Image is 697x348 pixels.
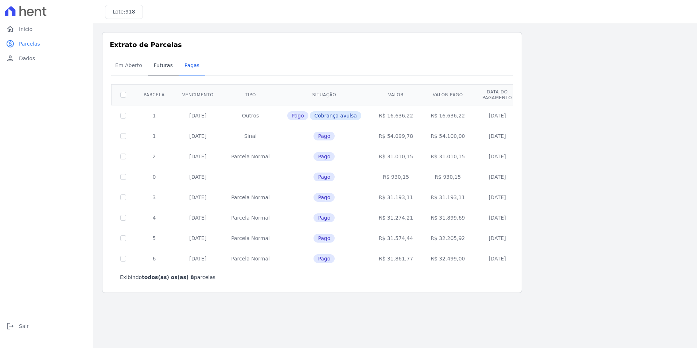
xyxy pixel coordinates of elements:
[222,208,279,228] td: Parcela Normal
[149,58,177,73] span: Futuras
[370,105,422,126] td: R$ 16.636,22
[422,167,474,187] td: R$ 930,15
[174,167,222,187] td: [DATE]
[3,319,90,333] a: logoutSair
[174,146,222,167] td: [DATE]
[422,248,474,269] td: R$ 32.499,00
[222,187,279,208] td: Parcela Normal
[314,254,335,263] span: Pago
[222,146,279,167] td: Parcela Normal
[370,187,422,208] td: R$ 31.193,11
[222,248,279,269] td: Parcela Normal
[370,126,422,146] td: R$ 54.099,78
[474,248,521,269] td: [DATE]
[174,208,222,228] td: [DATE]
[314,173,335,181] span: Pago
[120,113,126,119] input: Só é possível selecionar pagamentos em aberto
[120,256,126,262] input: Só é possível selecionar pagamentos em aberto
[110,40,514,50] h3: Extrato de Parcelas
[6,322,15,330] i: logout
[222,84,279,105] th: Tipo
[279,84,370,105] th: Situação
[474,146,521,167] td: [DATE]
[174,187,222,208] td: [DATE]
[222,126,279,146] td: Sinal
[422,208,474,228] td: R$ 31.899,69
[120,174,126,180] input: Só é possível selecionar pagamentos em aberto
[179,57,205,76] a: Pagas
[287,111,308,120] span: Pago
[314,234,335,243] span: Pago
[120,194,126,200] input: Só é possível selecionar pagamentos em aberto
[135,248,174,269] td: 6
[120,274,215,281] p: Exibindo parcelas
[135,146,174,167] td: 2
[474,228,521,248] td: [DATE]
[180,58,204,73] span: Pagas
[6,54,15,63] i: person
[111,58,147,73] span: Em Aberto
[120,235,126,241] input: Só é possível selecionar pagamentos em aberto
[19,26,32,33] span: Início
[135,228,174,248] td: 5
[174,105,222,126] td: [DATE]
[474,208,521,228] td: [DATE]
[314,152,335,161] span: Pago
[120,215,126,221] input: Só é possível selecionar pagamentos em aberto
[422,187,474,208] td: R$ 31.193,11
[3,36,90,51] a: paidParcelas
[314,213,335,222] span: Pago
[174,126,222,146] td: [DATE]
[148,57,179,76] a: Futuras
[370,248,422,269] td: R$ 31.861,77
[174,228,222,248] td: [DATE]
[135,126,174,146] td: 1
[6,39,15,48] i: paid
[135,167,174,187] td: 0
[422,126,474,146] td: R$ 54.100,00
[310,111,361,120] span: Cobrança avulsa
[6,25,15,34] i: home
[222,228,279,248] td: Parcela Normal
[142,274,194,280] b: todos(as) os(as) 8
[135,84,174,105] th: Parcela
[422,84,474,105] th: Valor pago
[474,105,521,126] td: [DATE]
[474,84,521,105] th: Data do pagamento
[314,193,335,202] span: Pago
[314,132,335,140] span: Pago
[135,208,174,228] td: 4
[422,146,474,167] td: R$ 31.010,15
[19,322,29,330] span: Sair
[370,208,422,228] td: R$ 31.274,21
[370,167,422,187] td: R$ 930,15
[370,228,422,248] td: R$ 31.574,44
[120,133,126,139] input: Só é possível selecionar pagamentos em aberto
[120,154,126,159] input: Só é possível selecionar pagamentos em aberto
[174,84,222,105] th: Vencimento
[474,167,521,187] td: [DATE]
[474,126,521,146] td: [DATE]
[174,248,222,269] td: [DATE]
[19,40,40,47] span: Parcelas
[135,105,174,126] td: 1
[422,105,474,126] td: R$ 16.636,22
[3,22,90,36] a: homeInício
[109,57,148,76] a: Em Aberto
[113,8,135,16] h3: Lote:
[125,9,135,15] span: 918
[135,187,174,208] td: 3
[370,84,422,105] th: Valor
[19,55,35,62] span: Dados
[3,51,90,66] a: personDados
[422,228,474,248] td: R$ 32.205,92
[370,146,422,167] td: R$ 31.010,15
[474,187,521,208] td: [DATE]
[222,105,279,126] td: Outros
